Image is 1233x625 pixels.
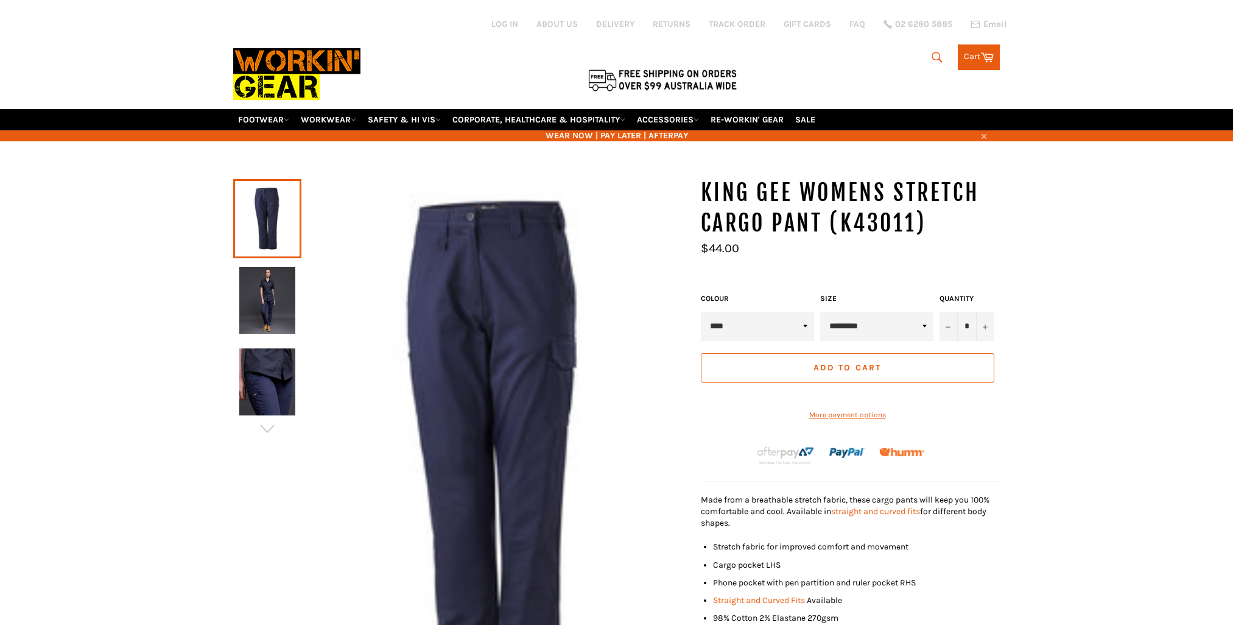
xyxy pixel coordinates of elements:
label: Size [820,294,933,304]
img: Flat $9.95 shipping Australia wide [586,67,739,93]
a: SALE [790,109,820,130]
img: paypal.png [829,435,865,471]
a: TRACK ORDER [709,18,765,30]
label: COLOUR [701,294,814,304]
a: FOOTWEAR [233,109,294,130]
a: DELIVERY [596,18,634,30]
a: Email [971,19,1006,29]
span: WEAR NOW | PAY LATER | AFTERPAY [233,130,1000,141]
span: Add to Cart [813,362,881,373]
span: Email [983,20,1006,29]
span: Made from a breathable stretch fabric, these cargo pants will keep you 100% comfortable and cool.... [701,495,989,517]
a: FAQ [849,18,865,30]
li: 98% Cotton 2% Elastane 270gsm [713,612,1000,624]
button: Add to Cart [701,353,994,383]
a: GIFT CARDS [784,18,831,30]
img: KING GEE Womens Stretch Cargo Pant (K43011) [239,348,295,415]
img: Workin Gear leaders in Workwear, Safety Boots, PPE, Uniforms. Australia's No.1 in Workwear [233,40,360,108]
a: ABOUT US [536,18,578,30]
a: 02 6280 5885 [883,20,952,29]
a: RE-WORKIN' GEAR [706,109,789,130]
a: straight and curved fits [831,506,920,517]
span: 02 6280 5885 [895,20,952,29]
li: Available [713,595,1000,606]
a: Cart [958,44,1000,70]
span: $44.00 [701,241,739,255]
a: CORPORATE, HEALTHCARE & HOSPITALITY [448,109,630,130]
li: Phone pocket with pen partition and ruler pocket RHS [713,577,1000,588]
a: Straight and Curved Fits [713,595,805,606]
li: Stretch fabric for improved comfort and movement [713,541,1000,553]
h1: KING GEE Womens Stretch Cargo Pant (K43011) [701,178,1000,238]
img: Afterpay-Logo-on-dark-bg_large.png [756,445,815,466]
img: KING GEE Womens Stretch Cargo Pant (K43011) [239,267,295,334]
li: Cargo pocket LHS [713,559,1000,571]
a: ACCESSORIES [632,109,704,130]
label: Quantity [940,294,994,304]
a: Log in [491,19,518,29]
button: Increase item quantity by one [976,312,994,341]
a: More payment options [701,410,994,420]
a: SAFETY & HI VIS [363,109,446,130]
a: WORKWEAR [296,109,361,130]
a: RETURNS [653,18,690,30]
button: Reduce item quantity by one [940,312,958,341]
img: Humm_core_logo_RGB-01_300x60px_small_195d8312-4386-4de7-b182-0ef9b6303a37.png [879,448,924,457]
